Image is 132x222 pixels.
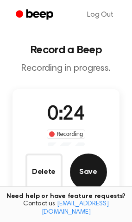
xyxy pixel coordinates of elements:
h1: Record a Beep [7,44,125,55]
a: Log Out [78,4,123,26]
button: Save Audio Record [70,154,107,191]
span: 0:24 [47,105,84,124]
span: Contact us [6,200,126,216]
a: Beep [9,6,62,24]
a: [EMAIL_ADDRESS][DOMAIN_NAME] [42,201,109,216]
div: Recording [47,129,85,139]
p: Recording in progress. [7,63,125,74]
button: Delete Audio Record [25,154,63,191]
